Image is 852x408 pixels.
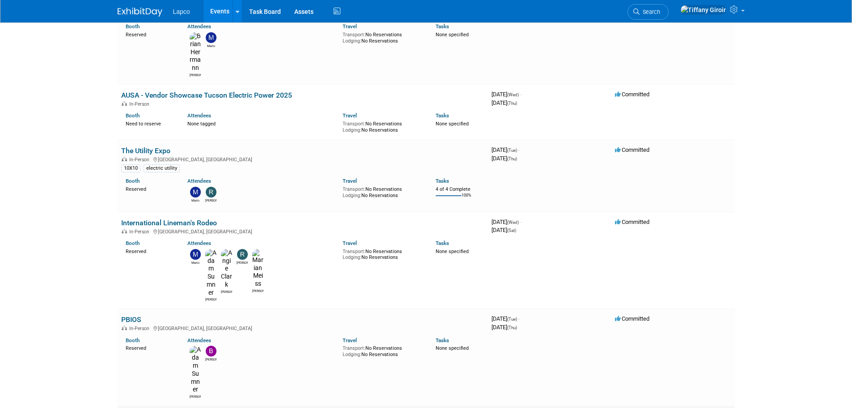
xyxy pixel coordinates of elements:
div: Mario Langford [205,43,216,48]
span: Search [640,9,660,15]
td: 100% [462,193,471,205]
div: Brian Herrmann [190,72,201,77]
span: None specified [436,121,469,127]
div: No Reservations No Reservations [343,30,422,44]
div: Reserved [126,247,174,255]
span: Transport: [343,249,365,254]
img: Ronnie Howard [237,249,248,260]
span: (Tue) [507,148,517,153]
span: [DATE] [492,315,520,322]
img: Mario Langford [206,32,216,43]
span: [DATE] [492,91,521,98]
a: Attendees [187,23,211,30]
div: Mario Langford [190,260,201,265]
img: Mario Langford [190,187,201,198]
span: [DATE] [492,227,516,233]
a: Travel [343,337,357,344]
div: No Reservations No Reservations [343,247,422,261]
div: [GEOGRAPHIC_DATA], [GEOGRAPHIC_DATA] [121,324,484,331]
img: In-Person Event [122,157,127,161]
img: Tiffany Giroir [680,5,726,15]
div: Mario Langford [190,198,201,203]
span: In-Person [129,101,152,107]
div: Bret Blanco [205,356,216,362]
div: electric utility [144,164,180,172]
img: Angie Clark [221,249,232,289]
a: Booth [126,178,140,184]
img: In-Person Event [122,229,127,233]
span: Lodging: [343,38,361,44]
a: Travel [343,23,357,30]
span: (Thu) [507,156,517,161]
div: Marian Meiss [252,288,263,293]
a: Attendees [187,178,211,184]
span: (Thu) [507,101,517,106]
a: Booth [126,23,140,30]
div: [GEOGRAPHIC_DATA], [GEOGRAPHIC_DATA] [121,228,484,235]
div: Ronnie Howard [237,260,248,265]
span: Committed [615,315,649,322]
a: The Utility Expo [121,146,170,155]
span: Lapco [173,8,190,15]
a: Attendees [187,337,211,344]
a: Tasks [436,112,449,119]
span: [DATE] [492,146,520,153]
div: No Reservations No Reservations [343,119,422,133]
span: None specified [436,249,469,254]
span: In-Person [129,229,152,235]
a: Travel [343,112,357,119]
a: Travel [343,178,357,184]
div: Reserved [126,344,174,352]
div: Adam Sumner [190,394,201,399]
div: Reserved [126,185,174,193]
span: [DATE] [492,219,521,225]
a: PBIOS [121,315,141,324]
div: Adam Sumner [205,296,216,302]
img: Bret Blanco [206,346,216,356]
img: Ronnie Howard [206,187,216,198]
span: - [520,219,521,225]
img: Adam Sumner [205,249,216,297]
span: In-Person [129,326,152,331]
a: Tasks [436,178,449,184]
span: Lodging: [343,352,361,357]
span: In-Person [129,157,152,163]
img: In-Person Event [122,326,127,330]
span: Committed [615,91,649,98]
a: Booth [126,112,140,119]
img: Marian Meiss [252,249,263,288]
img: Adam Sumner [190,346,201,394]
span: - [520,91,521,98]
a: Attendees [187,240,211,246]
a: Search [627,4,669,20]
div: Ronnie Howard [205,198,216,203]
span: (Wed) [507,92,519,97]
span: None specified [436,345,469,351]
span: Transport: [343,345,365,351]
span: (Sat) [507,228,516,233]
span: Committed [615,219,649,225]
div: No Reservations No Reservations [343,344,422,357]
div: 4 of 4 Complete [436,186,484,193]
div: Angie Clark [221,289,232,294]
img: In-Person Event [122,101,127,106]
span: [DATE] [492,99,517,106]
span: Lodging: [343,193,361,198]
a: International Lineman's Rodeo [121,219,217,227]
img: Brian Herrmann [190,32,201,72]
a: Booth [126,240,140,246]
span: - [518,146,520,153]
div: Need to reserve [126,119,174,127]
span: [DATE] [492,155,517,162]
span: Lodging: [343,254,361,260]
div: No Reservations No Reservations [343,185,422,198]
div: Reserved [126,30,174,38]
span: Lodging: [343,127,361,133]
img: Mario Langford [190,249,201,260]
span: Transport: [343,186,365,192]
span: (Tue) [507,317,517,322]
span: [DATE] [492,324,517,331]
div: 10X10 [121,164,140,172]
a: Tasks [436,240,449,246]
a: Booth [126,337,140,344]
